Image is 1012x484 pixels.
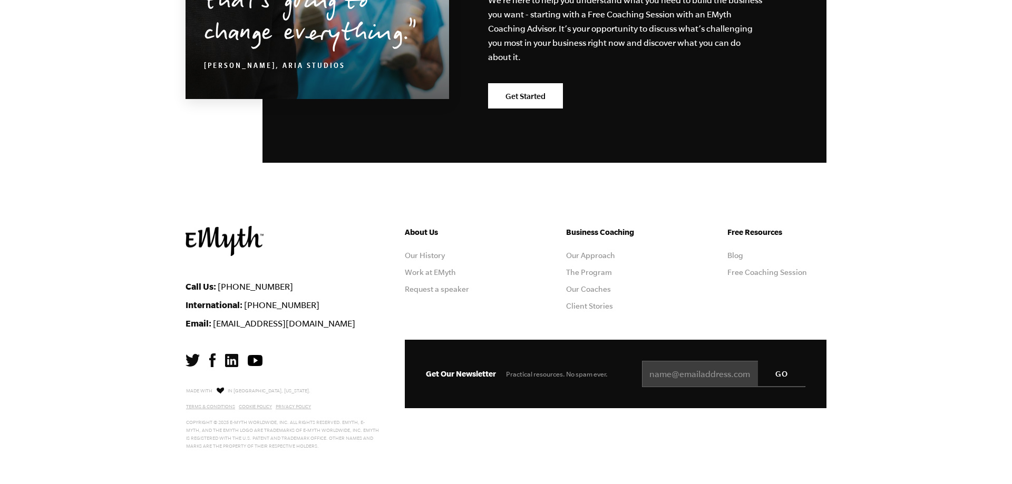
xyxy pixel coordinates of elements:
a: Client Stories [566,302,613,310]
div: Chat-Widget [959,433,1012,484]
a: Work at EMyth [405,268,456,276]
strong: Email: [186,318,211,328]
strong: International: [186,300,242,310]
a: Privacy Policy [276,404,311,409]
input: name@emailaddress.com [642,361,805,387]
a: Our Coaches [566,285,611,293]
a: [PHONE_NUMBER] [218,282,293,291]
a: [PHONE_NUMBER] [244,300,319,310]
a: Our Approach [566,251,615,260]
a: Terms & Conditions [186,404,235,409]
a: Get Started [488,83,563,108]
span: Get Our Newsletter [426,369,496,378]
a: Cookie Policy [239,404,272,409]
iframe: Chat Widget [959,433,1012,484]
img: EMyth [186,226,264,256]
p: Made with in [GEOGRAPHIC_DATA], [US_STATE]. Copyright © 2025 E-Myth Worldwide, Inc. All rights re... [186,386,379,450]
h5: About Us [405,226,504,239]
cite: [PERSON_NAME], Aria Studios [204,63,345,71]
img: YouTube [248,355,262,366]
h5: Free Resources [727,226,826,239]
a: Our History [405,251,445,260]
img: Love [217,387,224,394]
img: Facebook [209,353,216,367]
input: GO [758,361,805,386]
a: [EMAIL_ADDRESS][DOMAIN_NAME] [213,319,355,328]
a: Free Coaching Session [727,268,807,276]
strong: Call Us: [186,281,216,291]
a: The Program [566,268,612,276]
h5: Business Coaching [566,226,665,239]
a: Request a speaker [405,285,469,293]
span: Practical resources. No spam ever. [506,370,608,378]
a: Blog [727,251,743,260]
img: LinkedIn [225,354,238,367]
img: Twitter [186,354,200,367]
